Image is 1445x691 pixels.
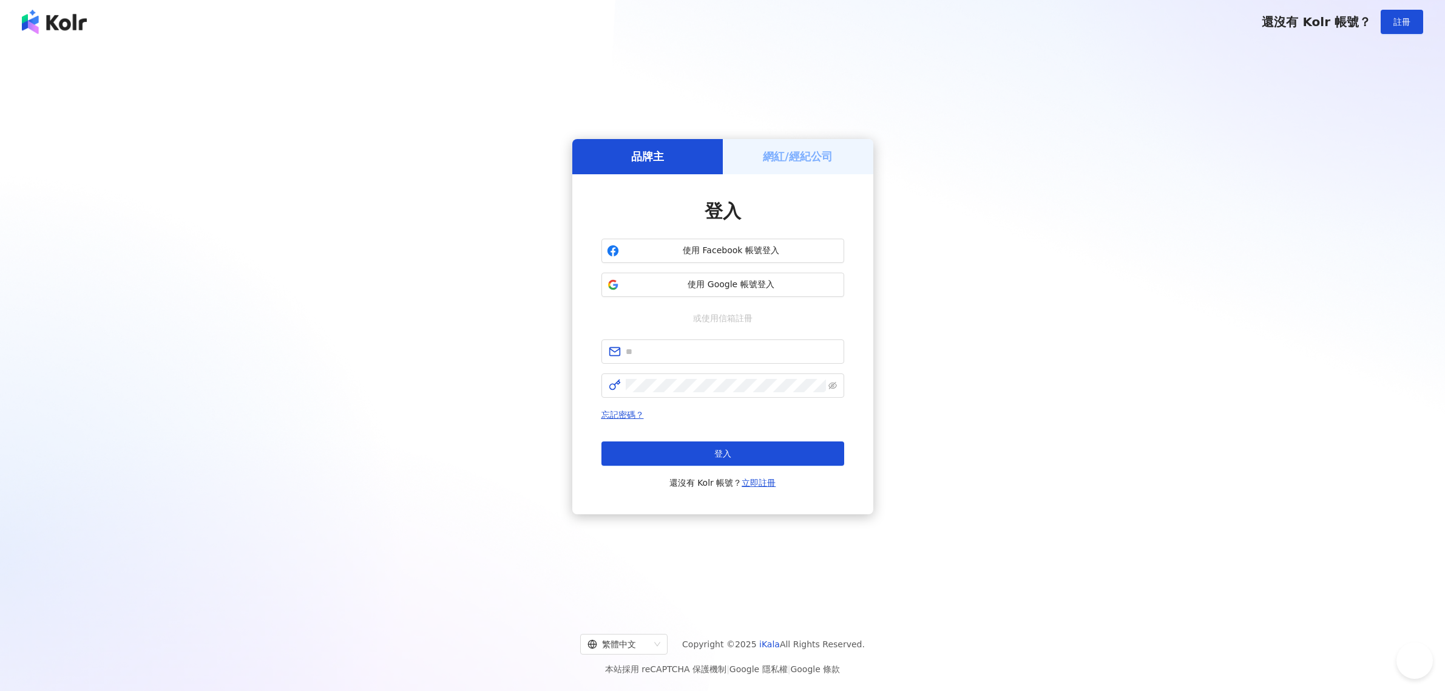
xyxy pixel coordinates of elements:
span: eye-invisible [828,381,837,390]
a: Google 隱私權 [729,664,788,674]
span: Copyright © 2025 All Rights Reserved. [682,637,865,652]
span: 還沒有 Kolr 帳號？ [669,475,776,490]
span: 本站採用 reCAPTCHA 保護機制 [605,662,840,676]
a: Google 條款 [790,664,840,674]
button: 使用 Google 帳號登入 [601,273,844,297]
a: 立即註冊 [742,478,776,488]
span: 登入 [705,200,741,222]
button: 使用 Facebook 帳號登入 [601,239,844,263]
span: | [726,664,729,674]
span: | [788,664,791,674]
span: 註冊 [1393,17,1410,27]
h5: 網紅/經紀公司 [763,149,833,164]
span: 登入 [714,449,731,458]
button: 註冊 [1381,10,1423,34]
a: 忘記密碼？ [601,410,644,420]
div: 繁體中文 [587,635,649,654]
h5: 品牌主 [631,149,664,164]
span: 或使用信箱註冊 [685,311,761,325]
button: 登入 [601,441,844,466]
span: 使用 Facebook 帳號登入 [624,245,839,257]
iframe: Help Scout Beacon - Open [1396,642,1433,679]
span: 還沒有 Kolr 帳號？ [1262,15,1371,29]
img: logo [22,10,87,34]
a: iKala [759,639,780,649]
span: 使用 Google 帳號登入 [624,279,839,291]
